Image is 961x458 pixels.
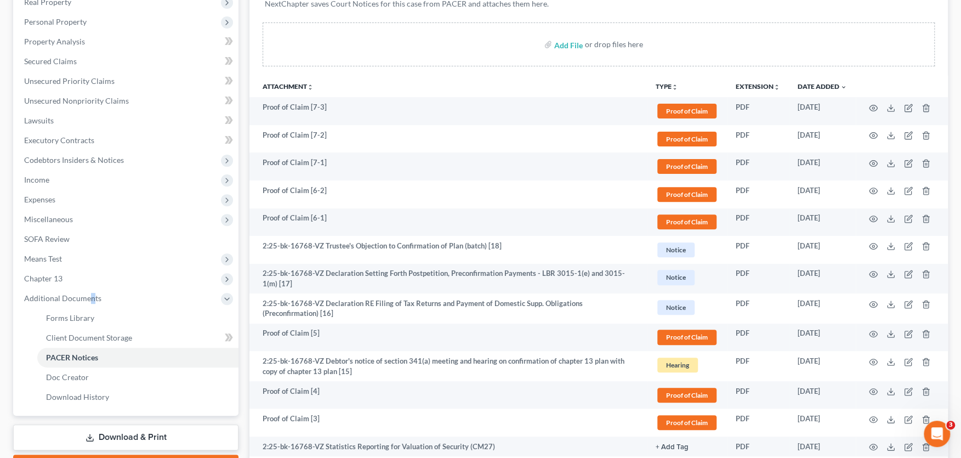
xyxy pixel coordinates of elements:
[24,175,49,184] span: Income
[656,83,678,91] button: TYPEunfold_more
[15,52,238,71] a: Secured Claims
[727,208,789,236] td: PDF
[46,392,109,402] span: Download History
[37,328,238,348] a: Client Document Storage
[37,348,238,367] a: PACER Notices
[657,242,695,257] span: Notice
[585,39,643,50] div: or drop files here
[727,236,789,264] td: PDF
[37,367,238,387] a: Doc Creator
[46,372,89,382] span: Doc Creator
[798,82,847,91] a: Date Added expand_more
[249,351,647,381] td: 2:25-bk-16768-VZ Debtor's notice of section 341(a) meeting and hearing on confirmation of chapter...
[263,82,314,91] a: Attachmentunfold_more
[946,421,955,429] span: 3
[24,37,85,46] span: Property Analysis
[13,425,238,450] a: Download & Print
[657,132,717,146] span: Proof of Claim
[15,71,238,91] a: Unsecured Priority Claims
[789,324,856,352] td: [DATE]
[656,442,718,452] a: + Add Tag
[789,381,856,409] td: [DATE]
[249,409,647,437] td: Proof of Claim [3]
[24,135,94,145] span: Executory Contracts
[789,409,856,437] td: [DATE]
[736,82,780,91] a: Extensionunfold_more
[657,415,717,430] span: Proof of Claim
[24,155,124,165] span: Codebtors Insiders & Notices
[727,409,789,437] td: PDF
[657,270,695,285] span: Notice
[924,421,950,447] iframe: Intercom live chat
[24,116,54,125] span: Lawsuits
[789,264,856,294] td: [DATE]
[774,84,780,91] i: unfold_more
[727,125,789,153] td: PDF
[656,130,718,148] a: Proof of Claim
[46,333,132,342] span: Client Document Storage
[249,437,647,456] td: 2:25-bk-16768-VZ Statistics Reporting for Valuation of Security (CM27)
[24,76,115,86] span: Unsecured Priority Claims
[727,381,789,409] td: PDF
[840,84,847,91] i: expand_more
[727,437,789,456] td: PDF
[15,131,238,150] a: Executory Contracts
[789,152,856,180] td: [DATE]
[24,17,87,26] span: Personal Property
[15,91,238,111] a: Unsecured Nonpriority Claims
[657,358,698,372] span: Hearing
[656,298,718,316] a: Notice
[656,185,718,203] a: Proof of Claim
[656,386,718,404] a: Proof of Claim
[24,293,101,303] span: Additional Documents
[24,254,62,263] span: Means Test
[249,180,647,208] td: Proof of Claim [6-2]
[657,159,717,174] span: Proof of Claim
[789,125,856,153] td: [DATE]
[657,104,717,118] span: Proof of Claim
[249,293,647,324] td: 2:25-bk-16768-VZ Declaration RE Filing of Tax Returns and Payment of Domestic Supp. Obligations (...
[24,214,73,224] span: Miscellaneous
[789,180,856,208] td: [DATE]
[656,213,718,231] a: Proof of Claim
[657,187,717,202] span: Proof of Claim
[789,293,856,324] td: [DATE]
[15,111,238,131] a: Lawsuits
[656,356,718,374] a: Hearing
[37,387,238,407] a: Download History
[789,351,856,381] td: [DATE]
[656,444,689,451] button: + Add Tag
[656,414,718,432] a: Proof of Claim
[657,214,717,229] span: Proof of Claim
[249,236,647,264] td: 2:25-bk-16768-VZ Trustee's Objection to Confirmation of Plan (batch) [18]
[672,84,678,91] i: unfold_more
[37,308,238,328] a: Forms Library
[24,274,62,283] span: Chapter 13
[789,236,856,264] td: [DATE]
[656,268,718,286] a: Notice
[15,229,238,249] a: SOFA Review
[727,180,789,208] td: PDF
[249,97,647,125] td: Proof of Claim [7-3]
[727,293,789,324] td: PDF
[249,264,647,294] td: 2:25-bk-16768-VZ Declaration Setting Forth Postpetition, Preconfirmation Payments - LBR 3015-1(e)...
[249,125,647,153] td: Proof of Claim [7-2]
[656,102,718,120] a: Proof of Claim
[24,195,55,204] span: Expenses
[24,96,129,105] span: Unsecured Nonpriority Claims
[307,84,314,91] i: unfold_more
[656,157,718,176] a: Proof of Claim
[789,437,856,456] td: [DATE]
[727,264,789,294] td: PDF
[727,324,789,352] td: PDF
[46,353,98,362] span: PACER Notices
[789,208,856,236] td: [DATE]
[657,330,717,344] span: Proof of Claim
[15,32,238,52] a: Property Analysis
[249,324,647,352] td: Proof of Claim [5]
[727,152,789,180] td: PDF
[249,152,647,180] td: Proof of Claim [7-1]
[249,381,647,409] td: Proof of Claim [4]
[24,56,77,66] span: Secured Claims
[727,97,789,125] td: PDF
